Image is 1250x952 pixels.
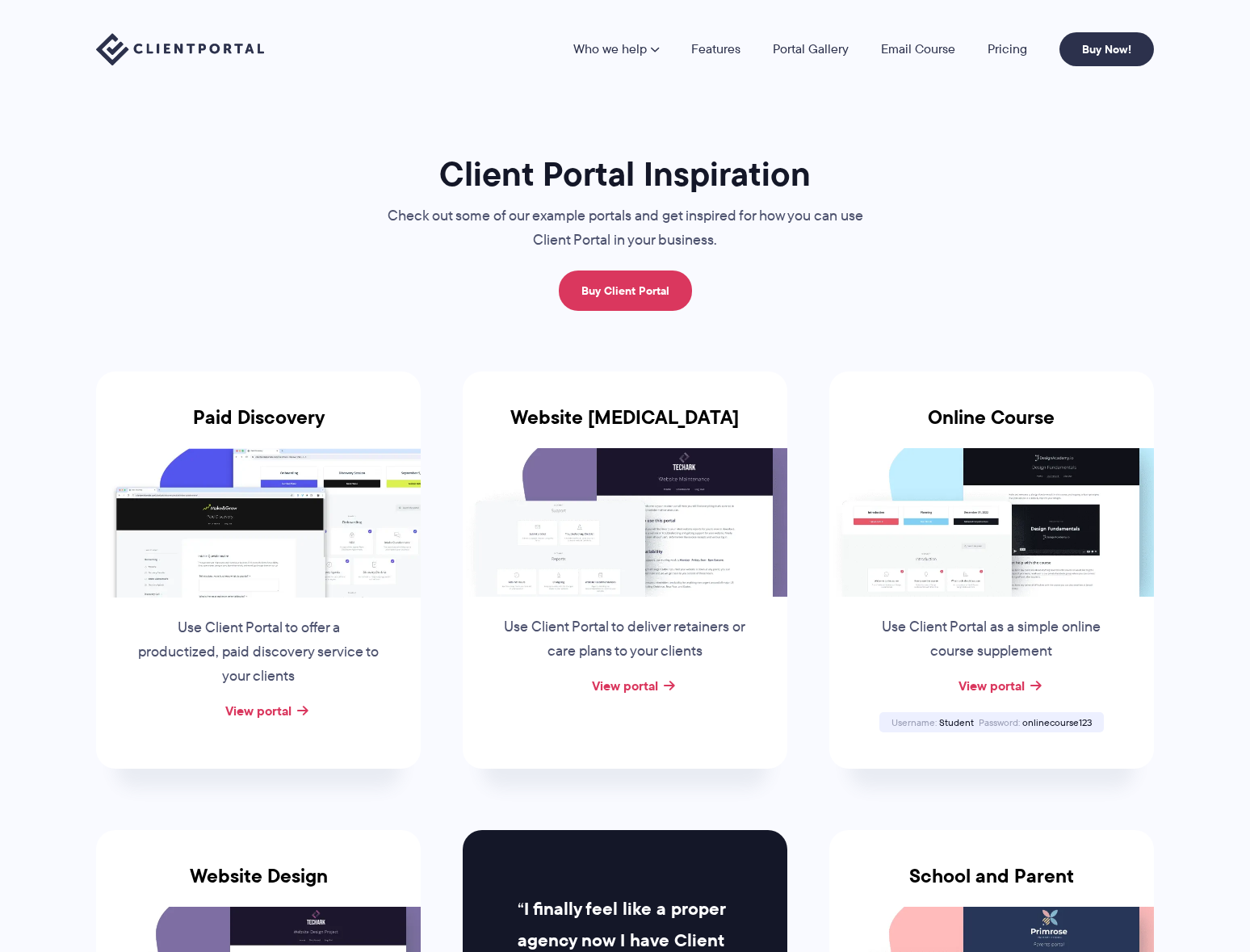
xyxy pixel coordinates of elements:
a: Buy Client Portal [559,271,692,311]
span: onlinecourse123 [1022,715,1092,729]
h3: Website Design [96,865,421,907]
a: Email Course [881,43,955,56]
p: Use Client Portal as a simple online course supplement [869,615,1114,664]
h3: Online Course [829,406,1154,448]
h3: Paid Discovery [96,406,421,448]
span: Password [979,715,1020,729]
a: View portal [225,701,292,720]
h3: School and Parent [829,865,1154,907]
a: Who we help [573,43,659,56]
span: Username [891,715,937,729]
a: Buy Now! [1059,32,1154,66]
p: Use Client Portal to deliver retainers or care plans to your clients [502,615,748,664]
a: Portal Gallery [773,43,849,56]
p: Use Client Portal to offer a productized, paid discovery service to your clients [136,616,381,689]
a: View portal [592,676,658,695]
a: Pricing [988,43,1027,56]
h3: Website [MEDICAL_DATA] [463,406,787,448]
h1: Client Portal Inspiration [354,153,896,195]
span: Student [939,715,974,729]
p: Check out some of our example portals and get inspired for how you can use Client Portal in your ... [354,204,896,253]
a: View portal [958,676,1025,695]
a: Features [691,43,740,56]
